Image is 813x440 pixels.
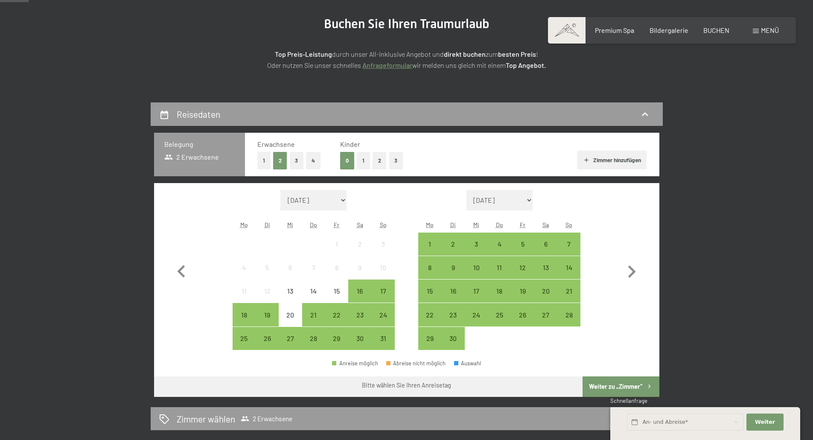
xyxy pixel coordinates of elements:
button: Vorheriger Monat [169,190,194,350]
div: Anreise möglich [418,233,441,256]
abbr: Freitag [520,221,525,228]
div: Fri Sep 26 2025 [511,303,534,326]
div: Anreise möglich [348,303,371,326]
div: Fri Sep 05 2025 [511,233,534,256]
div: Anreise nicht möglich [302,280,325,303]
strong: Top Angebot. [506,61,546,69]
button: Zimmer hinzufügen [577,151,647,169]
div: 21 [303,312,324,333]
div: 18 [489,288,510,309]
div: Tue Sep 30 2025 [442,327,465,350]
div: Wed Aug 20 2025 [279,303,302,326]
div: Sat Sep 27 2025 [534,303,557,326]
div: Anreise möglich [332,361,378,366]
p: durch unser All-inklusive Angebot und zum ! Oder nutzen Sie unser schnelles wir melden uns gleich... [193,49,620,70]
div: 31 [372,335,393,356]
div: Mon Aug 25 2025 [233,327,256,350]
div: Fri Sep 12 2025 [511,256,534,279]
button: 1 [357,152,370,169]
div: 27 [535,312,557,333]
div: Anreise möglich [302,327,325,350]
div: Anreise möglich [442,327,465,350]
div: 9 [349,264,370,286]
div: Anreise möglich [534,303,557,326]
button: 1 [257,152,271,169]
div: Anreise möglich [465,280,488,303]
div: Anreise möglich [511,256,534,279]
div: 4 [489,241,510,262]
span: BUCHEN [703,26,729,34]
div: 25 [233,335,255,356]
div: Anreise nicht möglich [325,233,348,256]
div: Anreise möglich [256,303,279,326]
div: Anreise möglich [488,256,511,279]
div: 15 [419,288,440,309]
div: Anreise nicht möglich [279,280,302,303]
div: Anreise möglich [348,327,371,350]
span: Premium Spa [595,26,634,34]
abbr: Sonntag [565,221,572,228]
div: 2 [349,241,370,262]
div: Anreise möglich [348,280,371,303]
div: 23 [443,312,464,333]
div: Anreise nicht möglich [371,256,394,279]
div: Fri Aug 22 2025 [325,303,348,326]
div: Thu Aug 07 2025 [302,256,325,279]
div: Anreise möglich [442,280,465,303]
div: Tue Sep 23 2025 [442,303,465,326]
div: 3 [372,241,393,262]
div: Mon Sep 08 2025 [418,256,441,279]
div: Anreise möglich [534,233,557,256]
div: 19 [256,312,278,333]
div: 20 [535,288,557,309]
div: Thu Aug 14 2025 [302,280,325,303]
strong: Top Preis-Leistung [275,50,332,58]
abbr: Mittwoch [287,221,293,228]
div: 6 [535,241,557,262]
div: Anreise möglich [418,280,441,303]
div: Mon Aug 04 2025 [233,256,256,279]
div: Anreise möglich [557,280,580,303]
div: 13 [280,288,301,309]
button: Nächster Monat [619,190,644,350]
div: 25 [489,312,510,333]
div: Anreise möglich [557,303,580,326]
div: Sun Aug 31 2025 [371,327,394,350]
div: 15 [326,288,347,309]
div: Wed Sep 24 2025 [465,303,488,326]
abbr: Dienstag [265,221,270,228]
div: 10 [466,264,487,286]
div: Tue Aug 05 2025 [256,256,279,279]
div: Fri Aug 29 2025 [325,327,348,350]
div: 17 [466,288,487,309]
div: Anreise möglich [442,256,465,279]
div: Anreise nicht möglich [348,256,371,279]
div: Anreise möglich [511,280,534,303]
div: Anreise möglich [488,280,511,303]
div: 12 [256,288,278,309]
div: Anreise nicht möglich [256,280,279,303]
div: Thu Sep 11 2025 [488,256,511,279]
div: Bitte wählen Sie Ihren Anreisetag [362,381,451,390]
div: Sun Aug 03 2025 [371,233,394,256]
div: 8 [419,264,440,286]
div: Anreise nicht möglich [279,256,302,279]
div: 12 [512,264,533,286]
div: 13 [535,264,557,286]
abbr: Samstag [357,221,363,228]
div: Anreise möglich [534,280,557,303]
div: Wed Aug 27 2025 [279,327,302,350]
div: 16 [349,288,370,309]
div: Thu Sep 18 2025 [488,280,511,303]
div: Mon Sep 29 2025 [418,327,441,350]
span: Kinder [340,140,360,148]
div: Anreise möglich [488,233,511,256]
div: Anreise möglich [488,303,511,326]
div: 4 [233,264,255,286]
div: 27 [280,335,301,356]
div: Anreise möglich [233,303,256,326]
div: Anreise möglich [465,256,488,279]
h2: Reisedaten [177,109,220,119]
div: Tue Aug 12 2025 [256,280,279,303]
div: Sat Aug 02 2025 [348,233,371,256]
